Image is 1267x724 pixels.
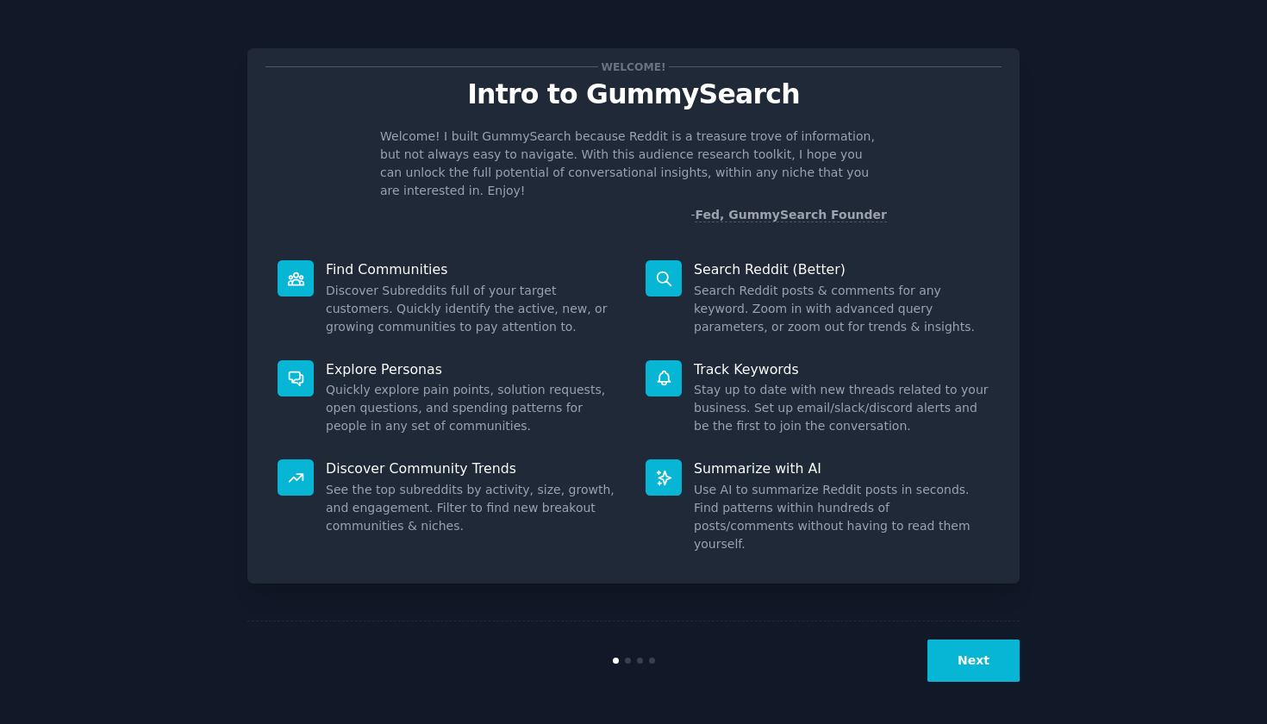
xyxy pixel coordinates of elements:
p: Track Keywords [694,360,989,378]
div: - [690,206,887,224]
p: Welcome! I built GummySearch because Reddit is a treasure trove of information, but not always ea... [380,128,887,200]
dd: Stay up to date with new threads related to your business. Set up email/slack/discord alerts and ... [694,381,989,435]
span: Welcome! [598,58,669,76]
p: Explore Personas [326,360,621,378]
p: Summarize with AI [694,459,989,477]
a: Fed, GummySearch Founder [695,208,887,222]
p: Discover Community Trends [326,459,621,477]
p: Intro to GummySearch [265,79,1002,109]
p: Search Reddit (Better) [694,260,989,278]
p: Find Communities [326,260,621,278]
dd: See the top subreddits by activity, size, growth, and engagement. Filter to find new breakout com... [326,481,621,535]
button: Next [927,640,1020,682]
dd: Use AI to summarize Reddit posts in seconds. Find patterns within hundreds of posts/comments with... [694,481,989,553]
dd: Quickly explore pain points, solution requests, open questions, and spending patterns for people ... [326,381,621,435]
dd: Discover Subreddits full of your target customers. Quickly identify the active, new, or growing c... [326,282,621,336]
dd: Search Reddit posts & comments for any keyword. Zoom in with advanced query parameters, or zoom o... [694,282,989,336]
